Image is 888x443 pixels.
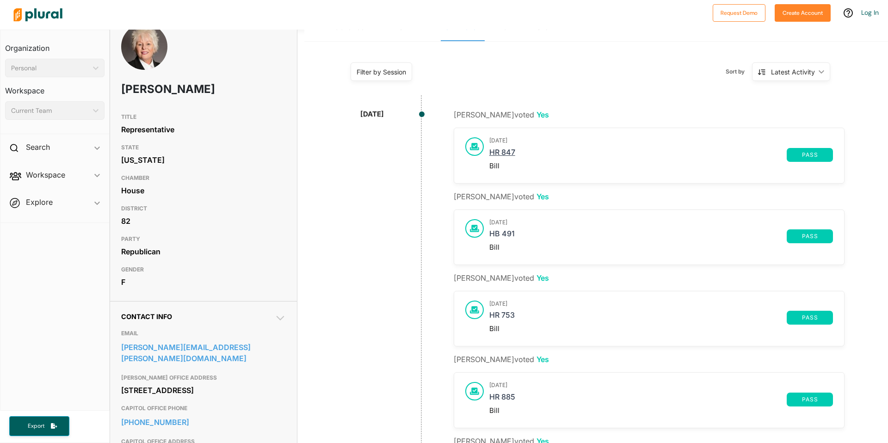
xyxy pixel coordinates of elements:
[121,245,286,258] div: Republican
[121,24,167,92] img: Headshot of Karen Mathiak
[121,203,286,214] h3: DISTRICT
[792,152,827,158] span: pass
[489,325,833,333] div: Bill
[121,123,286,136] div: Representative
[489,148,787,162] a: HR 847
[489,406,833,415] div: Bill
[775,4,831,22] button: Create Account
[121,264,286,275] h3: GENDER
[489,162,833,170] div: Bill
[489,229,787,243] a: HB 491
[489,301,833,307] h3: [DATE]
[536,273,549,283] span: Yes
[489,393,787,406] a: HR 885
[121,184,286,197] div: House
[9,416,69,436] button: Export
[26,142,50,152] h2: Search
[454,273,549,283] span: [PERSON_NAME] voted
[121,415,286,429] a: [PHONE_NUMBER]
[775,7,831,17] a: Create Account
[121,153,286,167] div: [US_STATE]
[5,35,105,55] h3: Organization
[726,68,752,76] span: Sort by
[861,8,879,17] a: Log In
[536,110,549,119] span: Yes
[121,275,286,289] div: F
[792,315,827,320] span: pass
[454,110,549,119] span: [PERSON_NAME] voted
[121,111,286,123] h3: TITLE
[121,403,286,414] h3: CAPITOL OFFICE PHONE
[536,355,549,364] span: Yes
[713,4,765,22] button: Request Demo
[357,67,406,77] div: Filter by Session
[121,75,220,103] h1: [PERSON_NAME]
[360,109,384,120] div: [DATE]
[454,192,549,201] span: [PERSON_NAME] voted
[11,63,89,73] div: Personal
[11,106,89,116] div: Current Team
[5,77,105,98] h3: Workspace
[121,214,286,228] div: 82
[489,382,833,388] h3: [DATE]
[121,383,286,397] div: [STREET_ADDRESS]
[713,7,765,17] a: Request Demo
[489,311,787,325] a: HR 753
[121,142,286,153] h3: STATE
[792,234,827,239] span: pass
[792,397,827,402] span: pass
[121,372,286,383] h3: [PERSON_NAME] OFFICE ADDRESS
[454,355,549,364] span: [PERSON_NAME] voted
[489,219,833,226] h3: [DATE]
[489,137,833,144] h3: [DATE]
[536,192,549,201] span: Yes
[121,340,286,365] a: [PERSON_NAME][EMAIL_ADDRESS][PERSON_NAME][DOMAIN_NAME]
[21,422,51,430] span: Export
[771,67,815,77] div: Latest Activity
[121,328,286,339] h3: EMAIL
[121,313,172,320] span: Contact Info
[121,172,286,184] h3: CHAMBER
[121,234,286,245] h3: PARTY
[489,243,833,252] div: Bill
